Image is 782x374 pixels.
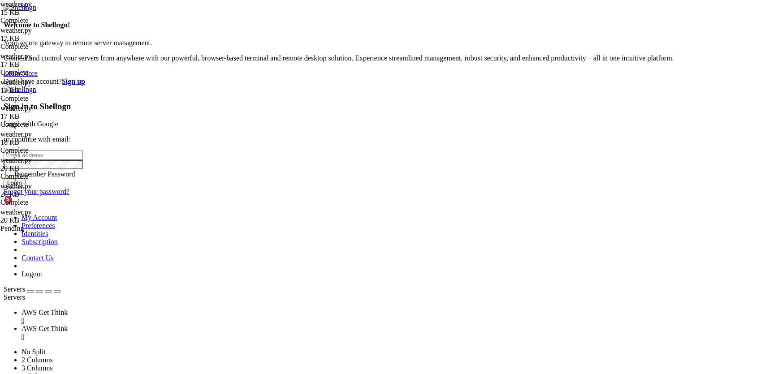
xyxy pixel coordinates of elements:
div: 20 KB [0,164,90,172]
span: weather.py [0,208,32,216]
div: Complete [0,172,90,181]
span: weather.py [0,0,32,8]
span: weather.py [0,0,90,17]
div: Pending [0,224,90,232]
div: 17 KB [0,60,90,69]
span: weather.py [0,26,32,34]
span: weather.py [0,156,90,172]
div: Complete [0,69,90,77]
span: weather.py [0,104,90,120]
div: Complete [0,43,90,51]
div: Complete [0,17,90,25]
div: 15 KB [0,9,90,17]
span: weather.py [0,182,32,190]
div: 20 KB [0,190,90,198]
div: Complete [0,198,90,206]
span: weather.py [0,208,90,224]
div: Complete [0,120,90,129]
span: weather.py [0,104,32,112]
div: Complete [0,95,90,103]
span: weather.py [0,182,90,198]
div: 20 KB [0,216,90,224]
span: weather.py [0,52,32,60]
span: weather.py [0,78,90,95]
span: weather.py [0,78,32,86]
div: 17 KB [0,86,90,95]
span: weather.py [0,156,32,164]
span: weather.py [0,52,90,69]
div: 17 KB [0,34,90,43]
span: weather.py [0,130,32,138]
div: Complete [0,146,90,155]
span: weather.py [0,130,90,146]
div: 18 KB [0,138,90,146]
span: weather.py [0,26,90,43]
div: 17 KB [0,112,90,120]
